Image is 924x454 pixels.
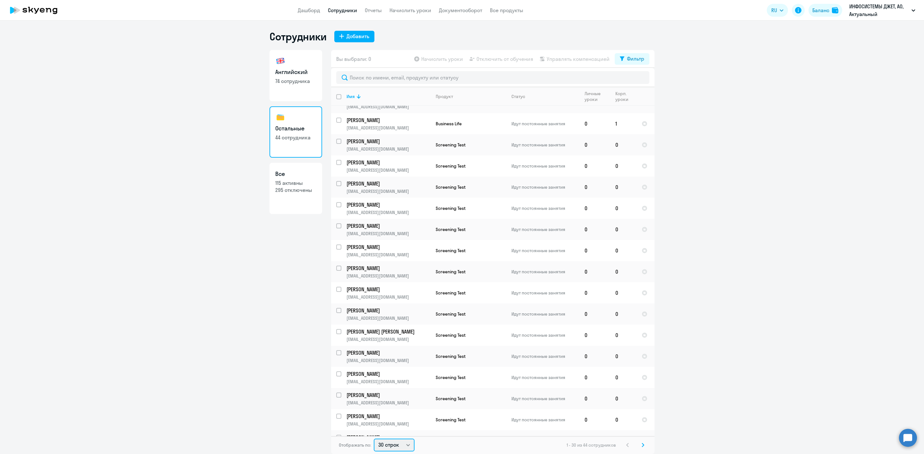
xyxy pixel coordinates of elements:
[511,94,525,99] div: Статус
[610,303,637,325] td: 0
[275,68,316,76] h3: Английский
[511,163,579,169] p: Идут постоянные занятия
[610,113,637,134] td: 1
[346,252,430,258] p: [EMAIL_ADDRESS][DOMAIN_NAME]
[579,134,610,155] td: 0
[615,53,649,65] button: Фильтр
[346,413,430,427] a: [PERSON_NAME][EMAIL_ADDRESS][DOMAIN_NAME]
[436,332,466,338] span: Screening Test
[812,6,829,14] div: Баланс
[346,400,430,406] p: [EMAIL_ADDRESS][DOMAIN_NAME]
[346,349,430,363] a: [PERSON_NAME][EMAIL_ADDRESS][DOMAIN_NAME]
[436,396,466,401] span: Screening Test
[346,104,430,110] p: [EMAIL_ADDRESS][DOMAIN_NAME]
[346,210,430,215] p: [EMAIL_ADDRESS][DOMAIN_NAME]
[436,163,466,169] span: Screening Test
[610,346,637,367] td: 0
[275,56,286,66] img: english
[585,91,610,102] div: Личные уроки
[436,311,466,317] span: Screening Test
[275,124,316,133] h3: Остальные
[328,7,357,13] a: Сотрудники
[346,379,430,384] p: [EMAIL_ADDRESS][DOMAIN_NAME]
[436,269,466,275] span: Screening Test
[346,265,430,279] a: [PERSON_NAME][EMAIL_ADDRESS][DOMAIN_NAME]
[346,434,430,448] a: [PERSON_NAME][EMAIL_ADDRESS][DOMAIN_NAME]
[334,31,374,42] button: Добавить
[346,370,430,377] p: [PERSON_NAME]
[275,186,316,194] p: 295 отключены
[610,430,637,451] td: 0
[346,421,430,427] p: [EMAIL_ADDRESS][DOMAIN_NAME]
[346,307,430,321] a: [PERSON_NAME][EMAIL_ADDRESS][DOMAIN_NAME]
[610,325,637,346] td: 0
[511,290,579,296] p: Идут постоянные занятия
[436,417,466,423] span: Screening Test
[610,177,637,198] td: 0
[346,328,430,335] p: [PERSON_NAME] [PERSON_NAME]
[389,7,431,13] a: Начислить уроки
[579,409,610,430] td: 0
[579,367,610,388] td: 0
[436,142,466,148] span: Screening Test
[579,325,610,346] td: 0
[579,346,610,367] td: 0
[610,155,637,177] td: 0
[346,222,430,236] a: [PERSON_NAME][EMAIL_ADDRESS][DOMAIN_NAME]
[436,121,462,127] span: Business Life
[511,396,579,401] p: Идут постоянные занятия
[346,138,430,145] p: [PERSON_NAME]
[579,113,610,134] td: 0
[579,177,610,198] td: 0
[346,159,430,173] a: [PERSON_NAME][EMAIL_ADDRESS][DOMAIN_NAME]
[610,219,637,240] td: 0
[627,55,644,62] div: Фильтр
[579,388,610,409] td: 0
[346,117,430,131] a: [PERSON_NAME][EMAIL_ADDRESS][DOMAIN_NAME]
[436,375,466,380] span: Screening Test
[346,180,430,194] a: [PERSON_NAME][EMAIL_ADDRESS][DOMAIN_NAME]
[511,248,579,253] p: Идут постоянные занятия
[832,7,838,13] img: balance
[767,4,788,17] button: RU
[346,328,430,342] a: [PERSON_NAME] [PERSON_NAME][EMAIL_ADDRESS][DOMAIN_NAME]
[275,112,286,122] img: others
[346,244,430,258] a: [PERSON_NAME][EMAIL_ADDRESS][DOMAIN_NAME]
[346,201,430,215] a: [PERSON_NAME][EMAIL_ADDRESS][DOMAIN_NAME]
[346,94,355,99] div: Имя
[615,91,632,102] div: Корп. уроки
[579,198,610,219] td: 0
[269,30,327,43] h1: Сотрудники
[436,248,466,253] span: Screening Test
[511,121,579,127] p: Идут постоянные занятия
[849,3,909,18] p: ИНФОСИСТЕМЫ ДЖЕТ, АО, Актуальный Инфосистемы Джет
[365,7,382,13] a: Отчеты
[346,180,430,187] p: [PERSON_NAME]
[610,388,637,409] td: 0
[346,294,430,300] p: [EMAIL_ADDRESS][DOMAIN_NAME]
[346,392,430,406] a: [PERSON_NAME][EMAIL_ADDRESS][DOMAIN_NAME]
[346,159,430,166] p: [PERSON_NAME]
[579,303,610,325] td: 0
[511,311,579,317] p: Идут постоянные занятия
[809,4,842,17] button: Балансbalance
[579,282,610,303] td: 0
[269,163,322,214] a: Все115 активны295 отключены
[346,146,430,152] p: [EMAIL_ADDRESS][DOMAIN_NAME]
[511,184,579,190] p: Идут постоянные занятия
[346,413,430,420] p: [PERSON_NAME]
[346,138,430,152] a: [PERSON_NAME][EMAIL_ADDRESS][DOMAIN_NAME]
[610,134,637,155] td: 0
[298,7,320,13] a: Дашборд
[346,125,430,131] p: [EMAIL_ADDRESS][DOMAIN_NAME]
[269,106,322,158] a: Остальные44 сотрудника
[346,167,430,173] p: [EMAIL_ADDRESS][DOMAIN_NAME]
[275,179,316,186] p: 115 активны
[511,375,579,380] p: Идут постоянные занятия
[346,315,430,321] p: [EMAIL_ADDRESS][DOMAIN_NAME]
[511,353,579,359] p: Идут постоянные занятия
[511,269,579,275] p: Идут постоянные занятия
[579,430,610,451] td: 0
[269,50,322,101] a: Английский74 сотрудника
[846,3,919,18] button: ИНФОСИСТЕМЫ ДЖЕТ, АО, Актуальный Инфосистемы Джет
